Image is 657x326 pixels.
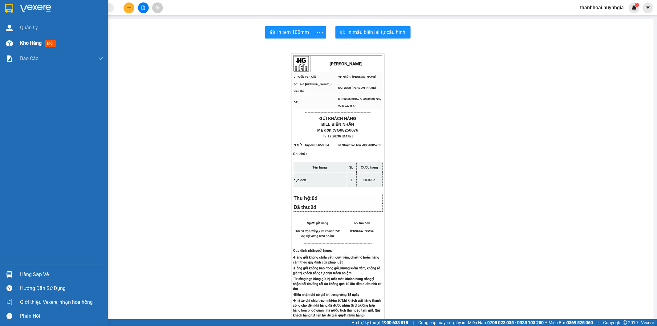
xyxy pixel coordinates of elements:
[294,56,309,71] img: logo
[152,2,163,13] button: aim
[304,241,308,246] span: ---
[305,110,371,115] span: ----------------------------------------------
[321,122,354,127] span: BILL BIÊN NHẬN
[53,5,102,19] div: [PERSON_NAME]
[308,241,372,246] span: -----------------------------------------------
[311,143,329,147] span: 0965659634
[52,40,75,47] span: Chưa thu :
[20,298,93,306] span: Giới thiệu Vexere, nhận hoa hồng
[20,284,103,293] div: Hướng dẫn sử dụng
[351,319,408,326] span: Hỗ trợ kỹ thuật:
[127,6,131,10] span: plus
[6,313,12,319] span: message
[294,196,320,201] span: Thu hộ:
[6,299,12,305] span: notification
[6,55,13,62] img: solution-icon
[566,320,593,325] strong: 0369 525 060
[155,6,160,10] span: aim
[295,230,331,233] em: (Tôi đã đọc,đồng ý và xem
[631,5,637,10] img: icon-new-feature
[598,319,598,326] span: |
[334,128,359,132] span: VG08250076
[349,165,354,169] strong: SL
[382,320,408,325] strong: 1900 633 818
[20,24,38,31] span: Quản Lý
[45,40,56,47] span: mới
[351,143,381,147] span: ko tên -
[340,30,345,35] span: printer
[314,26,326,39] button: more
[335,26,411,39] button: printerIn mẫu biên lai tự cấu hình
[278,28,309,36] span: In tem 100mm
[294,205,316,210] span: Đã thu:
[330,61,363,66] strong: [PERSON_NAME]
[623,320,627,325] span: copyright
[307,222,328,225] span: Người gửi hàng
[312,165,327,169] strong: Tên hàng
[6,285,12,291] span: question-circle
[294,178,306,182] span: cục đen
[5,6,15,12] span: Gửi:
[314,29,326,36] span: more
[645,5,651,10] span: caret-down
[294,83,333,93] span: ĐC: 248 [PERSON_NAME], tt Vạn Giã
[294,101,298,104] span: ĐT:
[6,25,13,31] img: warehouse-icon
[293,293,359,297] strong: -Biên nhận chỉ có giá trị trong vòng 15 ngày
[293,152,307,161] span: Ghi chú :
[363,178,375,182] span: 50.000đ
[5,13,48,20] div: Huy
[124,2,134,13] button: plus
[293,249,332,252] strong: Quy định nhận/gửi hàng:
[328,134,353,138] span: 17:26:36 [DATE]
[363,143,381,147] span: 0934085769
[53,5,67,12] span: Nhận:
[413,319,414,326] span: |
[549,319,593,326] span: Miền Bắc
[5,4,13,13] img: logo-vxr
[293,255,379,264] strong: -Hàng gửi không chứa vật nguy hiểm, cháy nổ hoặc hàng cấm theo quy định của pháp luật
[323,134,353,138] span: In :
[141,6,145,10] span: file-add
[265,26,314,39] button: printerIn tem 100mm
[338,75,376,78] span: VP Nhận: [PERSON_NAME]
[20,312,103,321] div: Phản hồi
[312,196,318,201] span: 0đ
[5,20,48,29] div: 0965659634
[361,165,378,169] strong: Cước hàng
[293,266,380,275] strong: -Hàng gửi không bao đóng gói, không kiểm đếm, không rõ giá trị khách hàng tự chịu trách nhiệm
[304,143,310,147] span: Huy
[339,143,381,147] span: N.Nhận:
[20,40,42,46] span: Kho hàng
[270,30,275,35] span: printer
[5,5,48,13] div: Vạn Giã
[294,143,329,147] span: N.Gửi:
[348,28,406,36] span: In mẫu biên lai tự cấu hình
[487,320,544,325] strong: 0708 023 035 - 0935 103 250
[351,178,352,182] span: 1
[468,319,544,326] span: Miền Nam
[293,277,381,291] strong: -Trường hợp hàng gửi bị mất mát, khách hàng đòng ý nhận bồi thường tối đa không quá 10 lần tiền c...
[319,116,356,121] span: GỬI KHÁCH HÀNG
[575,4,629,11] span: thanhhoai.huynhgia
[350,229,374,232] span: [PERSON_NAME]
[98,56,103,61] span: down
[643,2,653,13] button: caret-down
[138,2,149,13] button: file-add
[6,40,13,47] img: warehouse-icon
[310,143,329,147] span: -
[338,97,381,107] span: ĐT: 02839204577, 02839201727, 02839204577
[20,55,39,62] span: Báo cáo
[6,271,13,278] img: warehouse-icon
[52,39,103,47] div: 50.000
[418,319,466,326] span: Cung cấp máy in - giấy in:
[20,270,103,279] div: Hàng sắp về
[293,299,381,317] strong: -Nhà xe chỉ chịu trách nhiệm từ khi khách gửi hàng thành công cho đến khi hàng đã được nhận (trừ ...
[53,19,102,26] div: ko tên
[636,3,638,7] span: 1
[338,86,376,89] span: ĐC: 275H [PERSON_NAME]
[635,3,639,7] sup: 1
[545,321,547,324] span: ⚪️
[317,128,358,132] span: Mã đơn :
[310,205,316,210] span: 0đ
